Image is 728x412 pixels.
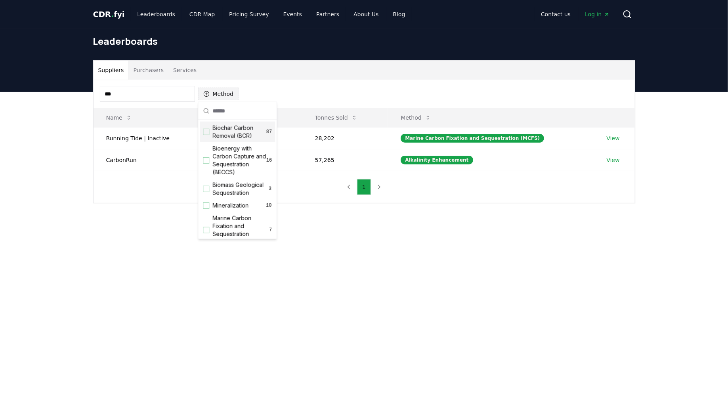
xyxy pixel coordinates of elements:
[94,149,198,171] td: CarbonRun
[266,129,272,135] span: 87
[269,227,272,233] span: 7
[309,110,364,126] button: Tonnes Sold
[387,7,412,21] a: Blog
[93,10,125,19] span: CDR fyi
[302,149,388,171] td: 57,265
[268,186,272,192] span: 3
[302,127,388,149] td: 28,202
[93,9,125,20] a: CDR.fyi
[607,156,620,164] a: View
[212,202,248,210] span: Mineralization
[266,157,272,164] span: 16
[183,7,221,21] a: CDR Map
[212,124,266,140] span: Biochar Carbon Removal (BCR)
[310,7,346,21] a: Partners
[168,61,201,80] button: Services
[94,61,129,80] button: Suppliers
[94,127,198,149] td: Running Tide | Inactive
[277,7,308,21] a: Events
[223,7,275,21] a: Pricing Survey
[401,156,473,164] div: Alkalinity Enhancement
[131,7,182,21] a: Leaderboards
[535,7,616,21] nav: Main
[607,134,620,142] a: View
[585,10,610,18] span: Log in
[100,110,138,126] button: Name
[128,61,168,80] button: Purchasers
[93,35,635,48] h1: Leaderboards
[535,7,577,21] a: Contact us
[357,179,371,195] button: 1
[401,134,544,143] div: Marine Carbon Fixation and Sequestration (MCFS)
[198,88,239,100] button: Method
[131,7,411,21] nav: Main
[212,145,266,176] span: Bioenergy with Carbon Capture and Sequestration (BECCS)
[394,110,438,126] button: Method
[347,7,385,21] a: About Us
[212,181,268,197] span: Biomass Geological Sequestration
[579,7,616,21] a: Log in
[266,202,272,209] span: 10
[111,10,114,19] span: .
[212,214,269,246] span: Marine Carbon Fixation and Sequestration (MCFS)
